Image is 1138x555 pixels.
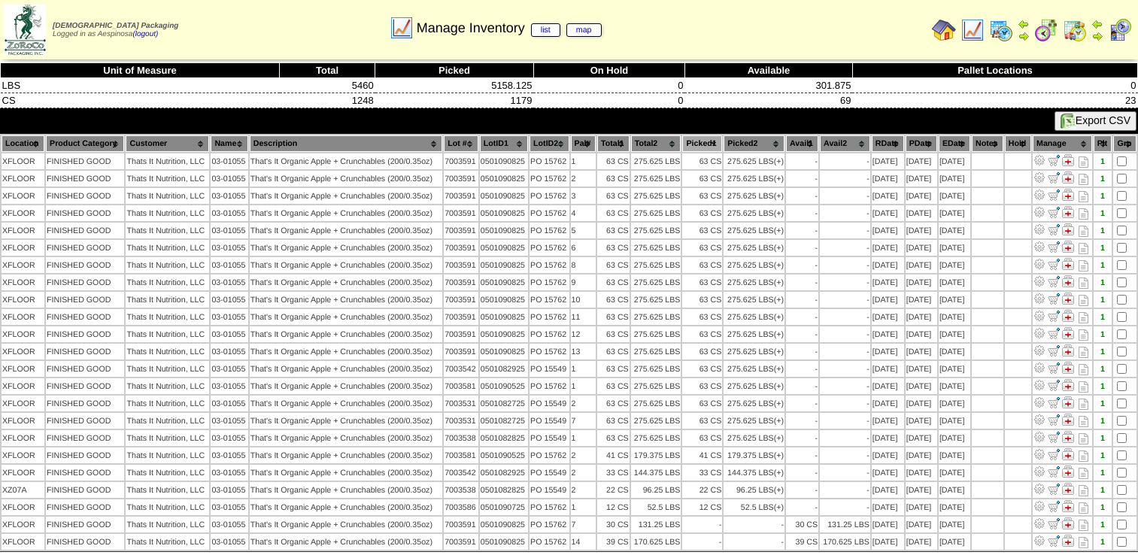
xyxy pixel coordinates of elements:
td: 63 CS [682,153,722,169]
th: Lot # [444,135,478,152]
img: Adjust [1033,241,1045,253]
td: 63 CS [682,274,722,290]
td: 1 [571,153,596,169]
td: 5158.125 [375,78,534,93]
td: PO 15762 [530,188,569,204]
img: Move [1048,517,1060,529]
div: (+) [774,192,784,201]
div: (+) [774,209,784,218]
img: Manage Hold [1062,362,1074,374]
th: Plt [1094,135,1112,152]
th: Notes [972,135,1003,152]
img: Move [1048,258,1060,270]
td: 7003591 [444,153,478,169]
td: 301.875 [684,78,852,93]
td: 7003591 [444,240,478,256]
img: Move [1048,483,1060,495]
td: FINISHED GOOD [46,205,124,221]
div: (+) [774,174,784,183]
td: 275.625 LBS [631,257,681,273]
img: Adjust [1033,223,1045,235]
img: Manage Hold [1062,327,1074,339]
img: Manage Hold [1062,189,1074,201]
th: LotID2 [530,135,569,152]
div: (+) [774,261,784,270]
img: Manage Hold [1062,275,1074,287]
td: That's It Organic Apple + Crunchables (200/0.35oz) [250,205,442,221]
th: Avail2 [820,135,870,152]
td: 275.625 LBS [724,240,784,256]
img: Adjust [1033,466,1045,478]
td: - [820,153,870,169]
td: 0501090825 [480,188,528,204]
td: XFLOOR [2,240,44,256]
td: - [786,274,818,290]
td: Thats It Nutrition, LLC [126,171,209,187]
img: arrowleft.gif [1091,18,1103,30]
i: Note [1079,226,1088,237]
td: 0501090825 [480,205,528,221]
td: [DATE] [939,257,970,273]
img: Move [1048,154,1060,166]
img: Manage Hold [1062,483,1074,495]
td: That's It Organic Apple + Crunchables (200/0.35oz) [250,240,442,256]
span: Logged in as Aespinosa [53,22,178,38]
td: 275.625 LBS [724,205,784,221]
td: - [786,153,818,169]
th: Pallet Locations [852,63,1137,78]
td: 23 [852,93,1137,108]
div: 1 [1094,192,1112,201]
td: 5460 [280,78,375,93]
img: Adjust [1033,171,1045,183]
img: Adjust [1033,189,1045,201]
i: Note [1079,191,1088,202]
th: Hold [1005,135,1031,152]
td: 0501090825 [480,257,528,273]
img: excel.gif [1061,114,1076,129]
span: Manage Inventory [417,20,602,36]
td: 1179 [375,93,534,108]
td: PO 15762 [530,205,569,221]
td: FINISHED GOOD [46,171,124,187]
img: Move [1048,448,1060,460]
img: Adjust [1033,483,1045,495]
img: arrowright.gif [1018,30,1030,42]
td: PO 15762 [530,223,569,238]
img: Move [1048,396,1060,408]
td: [DATE] [939,171,970,187]
td: XFLOOR [2,257,44,273]
td: 63 CS [597,274,630,290]
th: Picked1 [682,135,722,152]
img: Adjust [1033,379,1045,391]
td: XFLOOR [2,171,44,187]
img: Move [1048,500,1060,512]
img: Move [1048,206,1060,218]
img: calendarprod.gif [989,18,1013,42]
th: PDate [906,135,937,152]
img: Manage Hold [1062,448,1074,460]
th: Name [211,135,247,152]
td: [DATE] [872,153,904,169]
th: Description [250,135,442,152]
th: EDate [939,135,970,152]
th: LotID1 [480,135,528,152]
img: Manage Hold [1062,517,1074,529]
td: PO 15762 [530,171,569,187]
td: PO 15762 [530,240,569,256]
button: Export CSV [1055,111,1136,131]
td: XFLOOR [2,205,44,221]
td: 7003591 [444,188,478,204]
td: 8 [571,257,596,273]
td: 63 CS [682,205,722,221]
div: (+) [774,278,784,287]
td: FINISHED GOOD [46,153,124,169]
td: XFLOOR [2,292,44,308]
td: 275.625 LBS [631,274,681,290]
td: LBS [1,78,280,93]
td: 275.625 LBS [724,274,784,290]
i: Note [1079,243,1088,254]
td: 0 [852,78,1137,93]
td: - [786,223,818,238]
td: - [820,171,870,187]
td: 03-01055 [211,257,247,273]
